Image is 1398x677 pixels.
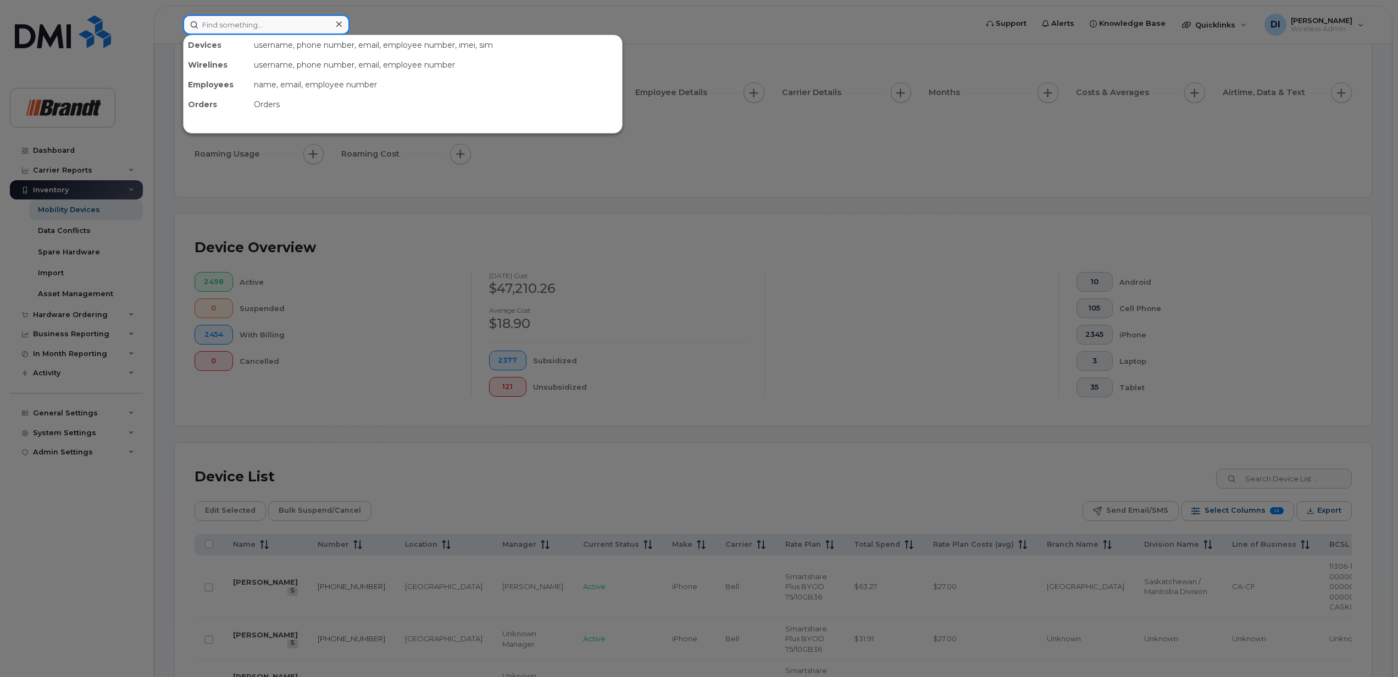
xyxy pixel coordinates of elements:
div: Wirelines [184,55,249,75]
input: Find something... [183,15,349,35]
div: Orders [249,95,622,114]
div: username, phone number, email, employee number [249,55,622,75]
div: Orders [184,95,249,114]
div: username, phone number, email, employee number, imei, sim [249,35,622,55]
div: Employees [184,75,249,95]
div: Devices [184,35,249,55]
div: name, email, employee number [249,75,622,95]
